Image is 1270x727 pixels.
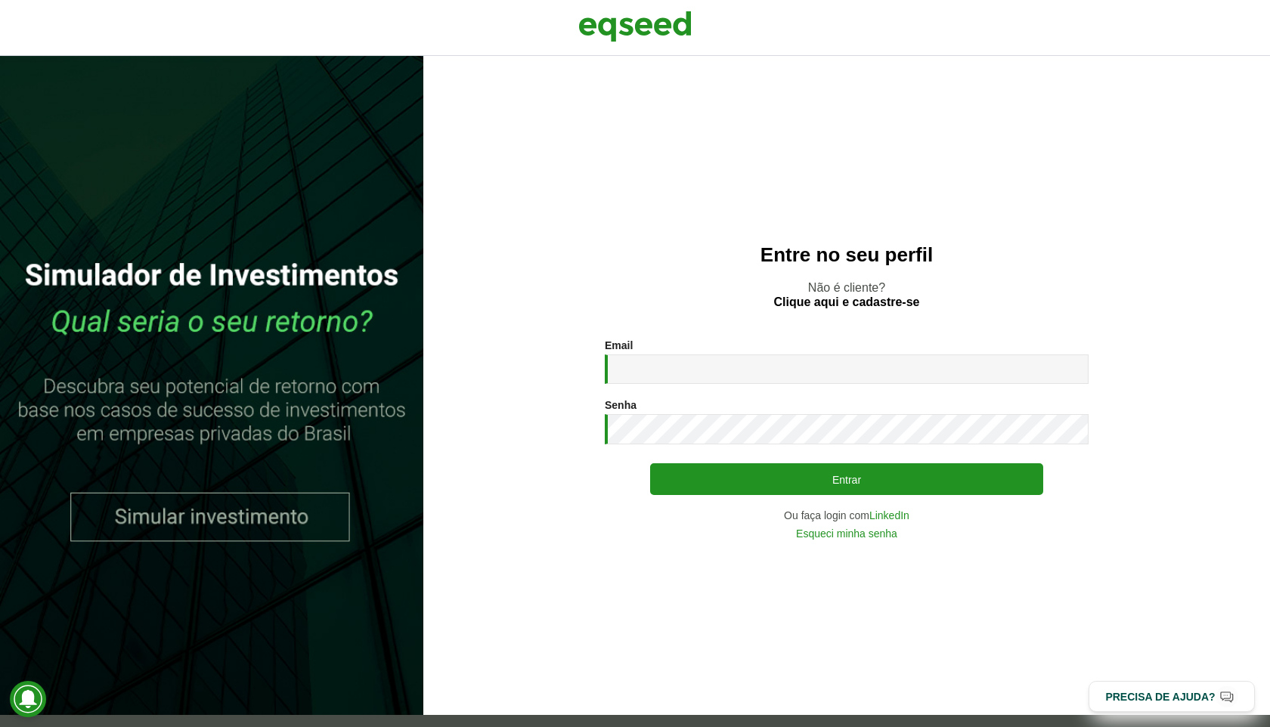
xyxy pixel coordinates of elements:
button: Entrar [650,463,1043,495]
p: Não é cliente? [454,280,1240,309]
label: Email [605,340,633,351]
a: LinkedIn [869,510,909,521]
img: EqSeed Logo [578,8,692,45]
h2: Entre no seu perfil [454,244,1240,266]
a: Clique aqui e cadastre-se [774,296,920,308]
label: Senha [605,400,637,410]
div: Ou faça login com [605,510,1089,521]
a: Esqueci minha senha [796,528,897,539]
